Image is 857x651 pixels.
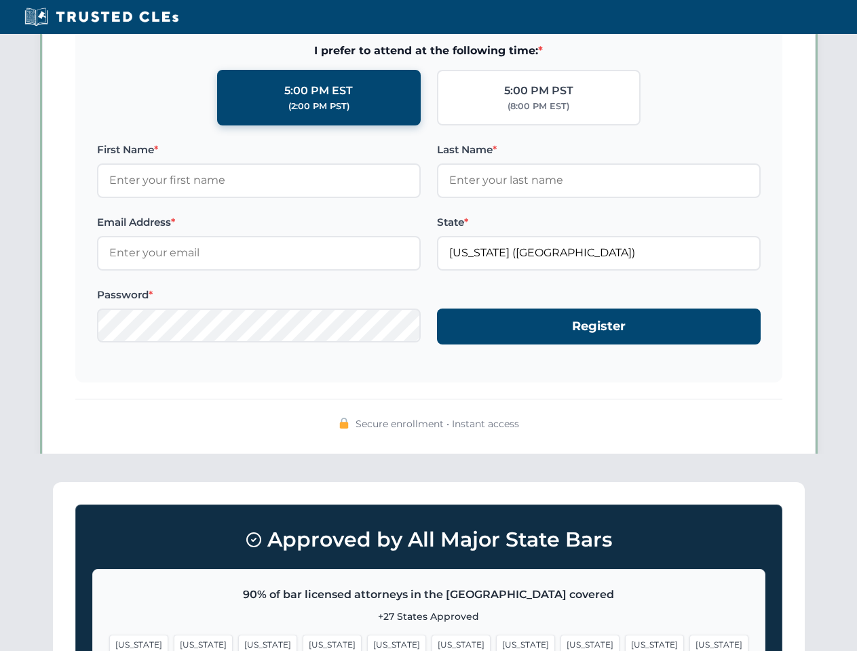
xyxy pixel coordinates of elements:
[92,521,765,558] h3: Approved by All Major State Bars
[97,163,421,197] input: Enter your first name
[437,142,761,158] label: Last Name
[437,214,761,231] label: State
[437,236,761,270] input: Florida (FL)
[109,586,748,604] p: 90% of bar licensed attorneys in the [GEOGRAPHIC_DATA] covered
[20,7,183,27] img: Trusted CLEs
[437,309,761,344] button: Register
[339,418,349,429] img: 🔒
[97,287,421,303] label: Password
[356,416,519,431] span: Secure enrollment • Instant access
[504,82,573,100] div: 5:00 PM PST
[288,100,349,113] div: (2:00 PM PST)
[97,42,761,60] span: I prefer to attend at the following time:
[109,609,748,624] p: +27 States Approved
[437,163,761,197] input: Enter your last name
[97,142,421,158] label: First Name
[508,100,569,113] div: (8:00 PM EST)
[97,214,421,231] label: Email Address
[284,82,353,100] div: 5:00 PM EST
[97,236,421,270] input: Enter your email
